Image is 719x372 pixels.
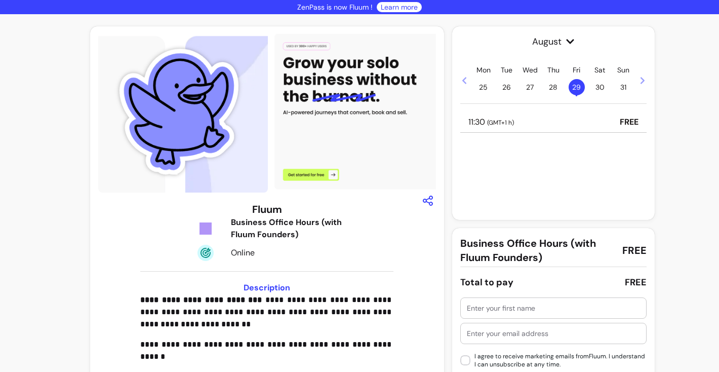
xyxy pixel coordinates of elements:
[272,30,571,193] img: https://d3pz9znudhj10h.cloudfront.net/83906dca-93fa-4341-909b-8588e63e9608
[569,79,585,95] span: 29
[594,65,605,75] p: Sat
[460,34,647,49] span: August
[523,65,538,75] p: Wed
[575,90,578,100] span: •
[625,275,647,289] div: FREE
[522,79,538,95] span: 27
[468,116,514,128] p: 11:30
[467,328,640,339] input: Enter your email address
[98,30,268,193] img: https://d3pz9znudhj10h.cloudfront.net/e3a06fcc-39e8-4e63-be41-05ac0ed68be5
[617,65,629,75] p: Sun
[231,247,349,259] div: Online
[297,2,373,12] p: ZenPass is now Fluum !
[197,220,214,237] img: Tickets Icon
[381,2,418,12] a: Learn more
[573,65,580,75] p: Fri
[545,79,562,95] span: 28
[252,202,282,216] h3: Fluum
[475,79,492,95] span: 25
[487,119,514,127] span: ( GMT+1 h )
[615,79,631,95] span: 31
[622,243,647,257] span: FREE
[231,216,349,241] div: Business Office Hours (with Fluum Founders)
[460,236,614,265] span: Business Office Hours (with Fluum Founders)
[501,65,512,75] p: Tue
[592,79,608,95] span: 30
[140,282,393,294] h3: Description
[620,116,638,128] p: FREE
[476,65,491,75] p: Mon
[460,275,513,289] div: Total to pay
[499,79,515,95] span: 26
[547,65,560,75] p: Thu
[467,303,640,313] input: Enter your first name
